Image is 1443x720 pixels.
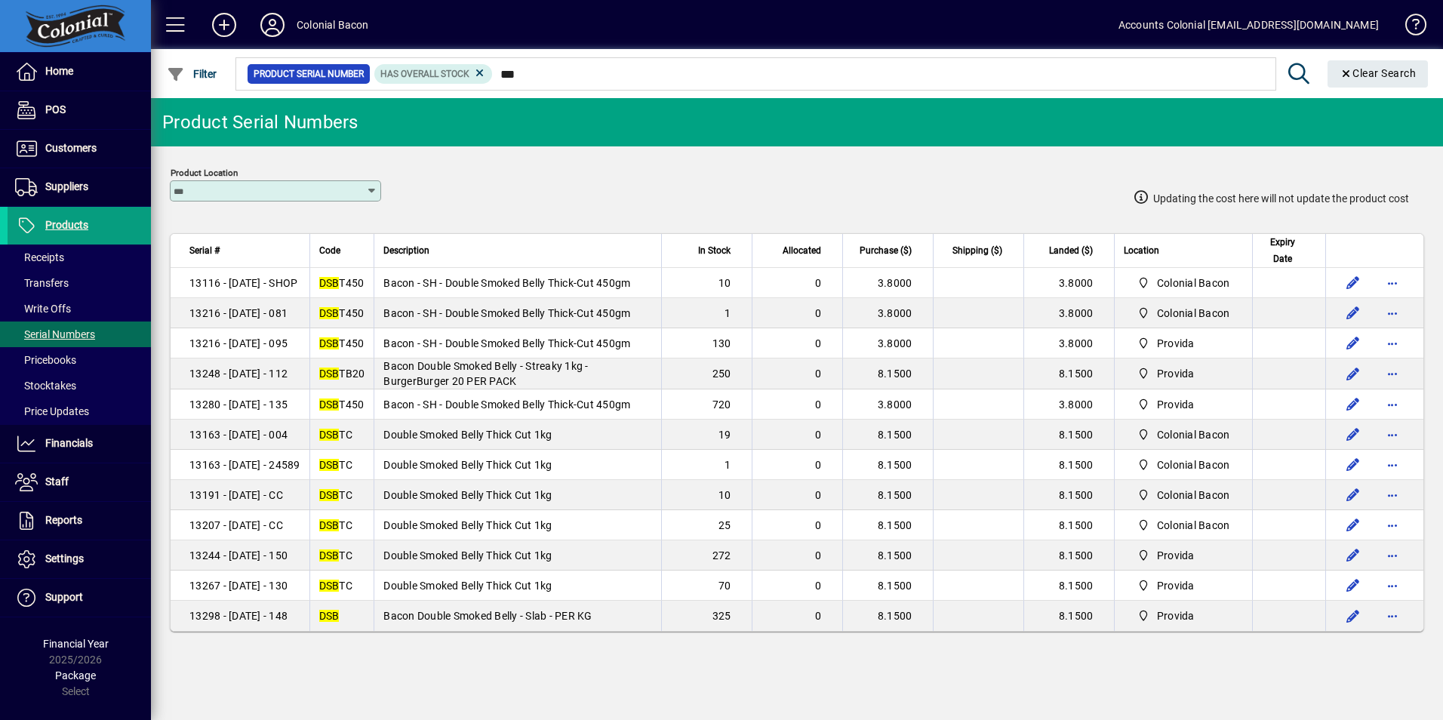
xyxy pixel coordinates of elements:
[1157,427,1230,442] span: Colonial Bacon
[55,669,96,682] span: Package
[319,429,352,441] span: TC
[761,275,821,291] div: 0
[319,549,352,562] span: TC
[189,337,288,349] span: 13216 - [DATE] - 095
[1157,366,1195,381] span: Provida
[761,366,821,381] div: 0
[319,398,365,411] span: T450
[1131,304,1235,322] span: Colonial Bacon
[45,475,69,488] span: Staff
[163,60,221,88] button: Filter
[1024,578,1114,593] div: 8.1500
[319,580,340,592] em: DSB
[1131,546,1200,565] span: Provida
[248,11,297,38] button: Profile
[761,397,821,412] div: 0
[200,11,248,38] button: Add
[319,580,352,592] span: TC
[671,578,731,593] div: 70
[671,336,731,351] div: 130
[843,427,933,442] div: 8.1500
[843,457,933,472] div: 8.1500
[171,168,238,178] mat-label: Product Location
[1157,608,1195,623] span: Provida
[1380,604,1405,628] button: More options
[383,489,552,501] span: Double Smoked Belly Thick Cut 1kg
[1131,395,1200,414] span: Provida
[843,336,933,351] div: 3.8000
[1380,513,1405,537] button: More options
[45,65,73,77] span: Home
[319,307,365,319] span: T450
[1380,543,1405,568] button: More options
[1049,242,1093,259] span: Landed ($)
[671,275,731,291] div: 10
[761,548,821,563] div: 0
[319,398,340,411] em: DSB
[319,519,352,531] span: TC
[1131,456,1235,474] span: Colonial Bacon
[189,610,288,622] span: 13298 - [DATE] - 148
[761,488,821,503] div: 0
[761,608,821,623] div: 0
[1157,397,1195,412] span: Provida
[319,459,352,471] span: TC
[1380,392,1405,417] button: More options
[8,463,151,501] a: Staff
[671,397,731,412] div: 720
[1024,306,1114,321] div: 3.8000
[1131,607,1200,625] span: Provida
[1024,366,1114,381] div: 8.1500
[15,277,69,289] span: Transfers
[15,328,95,340] span: Serial Numbers
[952,242,1002,259] span: Shipping ($)
[383,549,552,562] span: Double Smoked Belly Thick Cut 1kg
[319,242,365,259] div: Code
[1380,331,1405,355] button: More options
[383,337,630,349] span: Bacon - SH - Double Smoked Belly Thick-Cut 450gm
[1262,234,1316,267] div: Expiry Date
[319,337,340,349] em: DSB
[671,427,731,442] div: 19
[671,306,731,321] div: 1
[8,373,151,398] a: Stocktakes
[1024,608,1114,623] div: 8.1500
[1024,518,1114,533] div: 8.1500
[254,66,364,82] span: Product Serial Number
[383,360,588,387] span: Bacon Double Smoked Belly - Streaky 1kg - BurgerBurger 20 PER PACK
[383,307,630,319] span: Bacon - SH - Double Smoked Belly Thick-Cut 450gm
[843,397,933,412] div: 3.8000
[843,275,933,291] div: 3.8000
[671,488,731,503] div: 10
[189,242,220,259] span: Serial #
[1157,336,1195,351] span: Provida
[297,13,368,37] div: Colonial Bacon
[1024,427,1114,442] div: 8.1500
[1394,3,1424,52] a: Knowledge Base
[8,245,151,270] a: Receipts
[43,638,109,650] span: Financial Year
[1157,578,1195,593] span: Provida
[189,459,300,471] span: 13163 - [DATE] - 24589
[189,398,288,411] span: 13280 - [DATE] - 135
[15,405,89,417] span: Price Updates
[189,368,288,380] span: 13248 - [DATE] - 112
[383,398,630,411] span: Bacon - SH - Double Smoked Belly Thick-Cut 450gm
[8,322,151,347] a: Serial Numbers
[1380,301,1405,325] button: More options
[671,548,731,563] div: 272
[8,130,151,168] a: Customers
[671,457,731,472] div: 1
[761,306,821,321] div: 0
[383,242,429,259] span: Description
[15,251,64,263] span: Receipts
[1024,488,1114,503] div: 8.1500
[1380,453,1405,477] button: More options
[8,425,151,463] a: Financials
[8,270,151,296] a: Transfers
[1131,516,1235,534] span: Colonial Bacon
[1024,336,1114,351] div: 3.8000
[8,53,151,91] a: Home
[843,608,933,623] div: 8.1500
[45,591,83,603] span: Support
